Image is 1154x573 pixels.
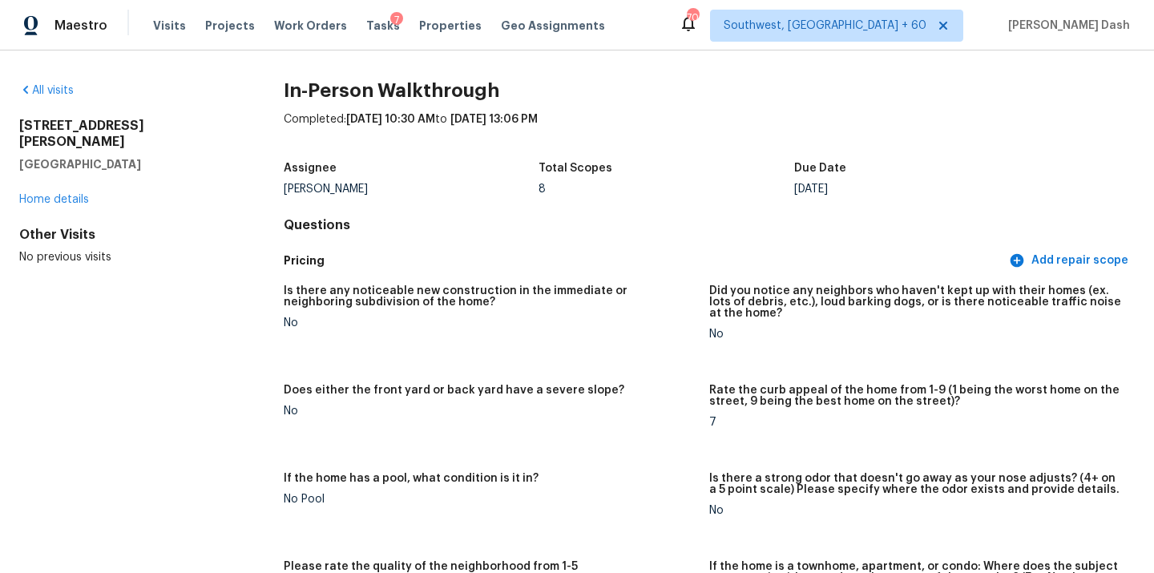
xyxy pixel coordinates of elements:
[539,184,794,195] div: 8
[390,12,403,28] div: 7
[19,194,89,205] a: Home details
[153,18,186,34] span: Visits
[284,385,624,396] h5: Does either the front yard or back yard have a severe slope?
[284,473,539,484] h5: If the home has a pool, what condition is it in?
[284,111,1135,153] div: Completed: to
[709,473,1122,495] h5: Is there a strong odor that doesn't go away as your nose adjusts? (4+ on a 5 point scale) Please ...
[284,83,1135,99] h2: In-Person Walkthrough
[724,18,926,34] span: Southwest, [GEOGRAPHIC_DATA] + 60
[366,20,400,31] span: Tasks
[709,329,1122,340] div: No
[284,184,539,195] div: [PERSON_NAME]
[794,163,846,174] h5: Due Date
[709,285,1122,319] h5: Did you notice any neighbors who haven't kept up with their homes (ex. lots of debris, etc.), lou...
[450,114,538,125] span: [DATE] 13:06 PM
[284,494,696,505] div: No Pool
[1012,251,1128,271] span: Add repair scope
[539,163,612,174] h5: Total Scopes
[284,217,1135,233] h4: Questions
[1006,246,1135,276] button: Add repair scope
[501,18,605,34] span: Geo Assignments
[19,118,232,150] h2: [STREET_ADDRESS][PERSON_NAME]
[19,156,232,172] h5: [GEOGRAPHIC_DATA]
[709,385,1122,407] h5: Rate the curb appeal of the home from 1-9 (1 being the worst home on the street, 9 being the best...
[1002,18,1130,34] span: [PERSON_NAME] Dash
[284,252,1006,269] h5: Pricing
[794,184,1050,195] div: [DATE]
[284,317,696,329] div: No
[19,85,74,96] a: All visits
[284,163,337,174] h5: Assignee
[54,18,107,34] span: Maestro
[709,417,1122,428] div: 7
[19,252,111,263] span: No previous visits
[284,285,696,308] h5: Is there any noticeable new construction in the immediate or neighboring subdivision of the home?
[19,227,232,243] div: Other Visits
[274,18,347,34] span: Work Orders
[419,18,482,34] span: Properties
[205,18,255,34] span: Projects
[687,10,698,26] div: 700
[284,561,578,572] h5: Please rate the quality of the neighborhood from 1-5
[709,505,1122,516] div: No
[346,114,435,125] span: [DATE] 10:30 AM
[284,406,696,417] div: No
